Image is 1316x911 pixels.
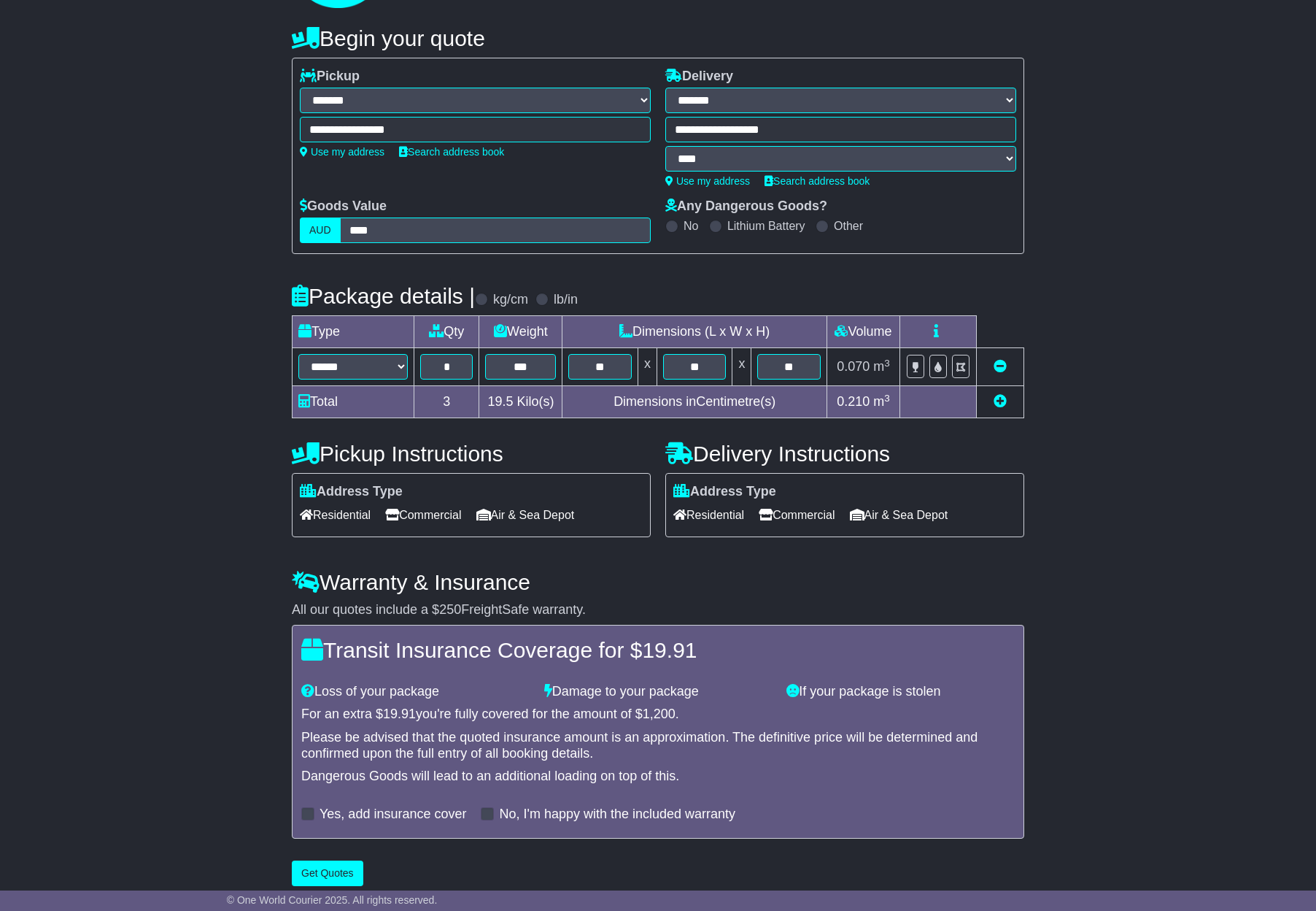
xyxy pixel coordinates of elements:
[301,707,1015,723] div: For an extra $ you're fully covered for the amount of $ .
[673,484,776,500] label: Address Type
[414,316,479,348] td: Qty
[300,146,384,158] a: Use my address
[727,219,805,233] label: Lithium Battery
[642,638,697,662] span: 19.91
[301,730,1015,761] div: Please be advised that the quoted insurance amount is an approximation. The definitive price will...
[479,386,562,418] td: Kilo(s)
[638,348,657,386] td: x
[759,504,835,526] span: Commercial
[292,861,363,886] button: Get Quotes
[487,394,513,409] span: 19.5
[292,570,1024,594] h4: Warranty & Insurance
[399,146,504,158] a: Search address book
[873,394,890,409] span: m
[884,358,890,369] sup: 3
[479,316,562,348] td: Weight
[300,69,360,85] label: Pickup
[301,769,1015,785] div: Dangerous Goods will lead to an additional loading on top of this.
[320,807,466,823] label: Yes, add insurance cover
[850,504,948,526] span: Air & Sea Depot
[673,504,744,526] span: Residential
[837,359,870,374] span: 0.070
[227,894,438,906] span: © One World Courier 2025. All rights reserved.
[562,316,827,348] td: Dimensions (L x W x H)
[562,386,827,418] td: Dimensions in Centimetre(s)
[294,684,537,700] div: Loss of your package
[293,316,414,348] td: Type
[994,394,1007,409] a: Add new item
[837,394,870,409] span: 0.210
[383,707,416,721] span: 19.91
[994,359,1007,374] a: Remove this item
[300,504,371,526] span: Residential
[385,504,461,526] span: Commercial
[665,69,733,85] label: Delivery
[300,484,403,500] label: Address Type
[684,219,698,233] label: No
[292,602,1024,618] div: All our quotes include a $ FreightSafe warranty.
[499,807,735,823] label: No, I'm happy with the included warranty
[439,602,461,617] span: 250
[665,199,827,215] label: Any Dangerous Goods?
[834,219,863,233] label: Other
[292,284,475,308] h4: Package details |
[827,316,899,348] td: Volume
[732,348,751,386] td: x
[665,442,1024,466] h4: Delivery Instructions
[884,393,890,404] sup: 3
[873,359,890,374] span: m
[537,684,780,700] div: Damage to your package
[779,684,1022,700] div: If your package is stolen
[293,386,414,418] td: Total
[765,175,870,187] a: Search address book
[292,442,651,466] h4: Pickup Instructions
[300,199,387,215] label: Goods Value
[414,386,479,418] td: 3
[292,26,1024,50] h4: Begin your quote
[554,292,578,308] label: lb/in
[301,638,1015,662] h4: Transit Insurance Coverage for $
[643,707,676,721] span: 1,200
[476,504,575,526] span: Air & Sea Depot
[665,175,750,187] a: Use my address
[493,292,528,308] label: kg/cm
[300,218,341,243] label: AUD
